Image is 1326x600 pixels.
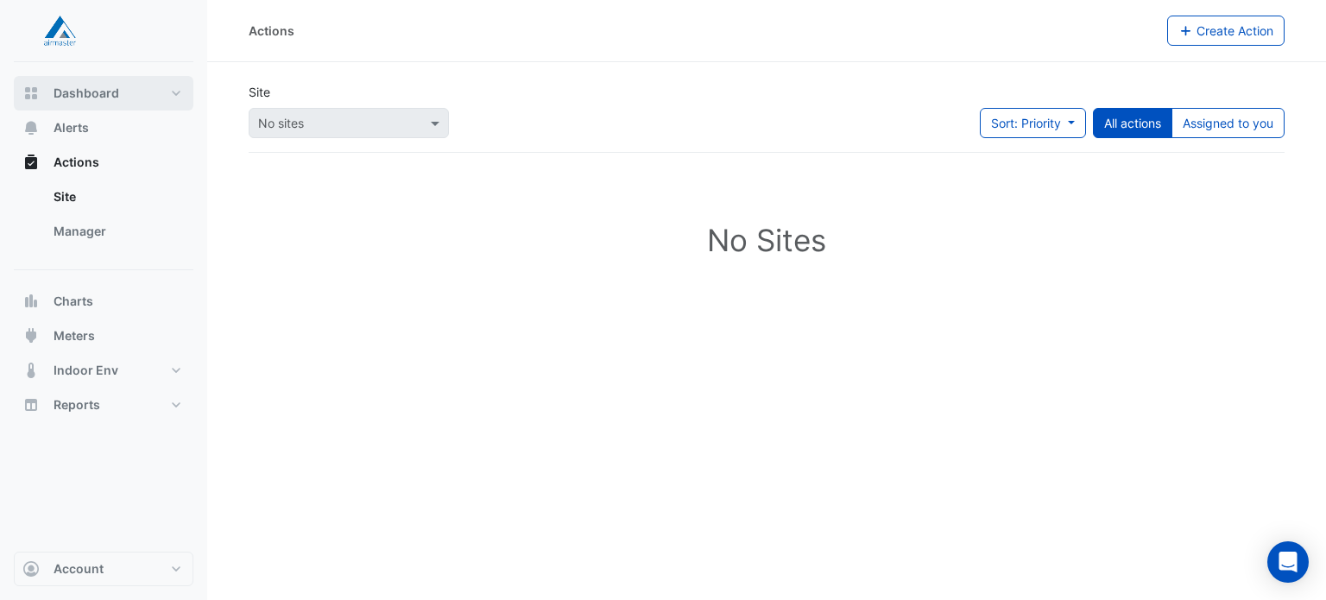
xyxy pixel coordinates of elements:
app-icon: Charts [22,293,40,310]
span: Charts [54,293,93,310]
label: Site [249,83,270,101]
span: Account [54,560,104,578]
app-icon: Indoor Env [22,362,40,379]
span: Meters [54,327,95,344]
div: Open Intercom Messenger [1267,541,1309,583]
img: Company Logo [21,14,98,48]
span: Indoor Env [54,362,118,379]
app-icon: Alerts [22,119,40,136]
button: Indoor Env [14,353,193,388]
button: Dashboard [14,76,193,111]
span: Dashboard [54,85,119,102]
div: Actions [249,22,294,40]
span: Create Action [1197,23,1273,38]
button: Sort: Priority [980,108,1086,138]
span: Actions [54,154,99,171]
span: Alerts [54,119,89,136]
button: Account [14,552,193,586]
button: Meters [14,319,193,353]
span: Reports [54,396,100,414]
a: Site [40,180,193,214]
div: Actions [14,180,193,256]
a: Manager [40,214,193,249]
app-icon: Meters [22,327,40,344]
app-icon: Dashboard [22,85,40,102]
button: Charts [14,284,193,319]
button: Assigned to you [1171,108,1285,138]
button: Alerts [14,111,193,145]
button: Reports [14,388,193,422]
button: Create Action [1167,16,1285,46]
h1: No Sites [276,222,1257,258]
app-icon: Actions [22,154,40,171]
app-icon: Reports [22,396,40,414]
button: Actions [14,145,193,180]
span: Sort: Priority [991,116,1061,130]
button: All actions [1093,108,1172,138]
